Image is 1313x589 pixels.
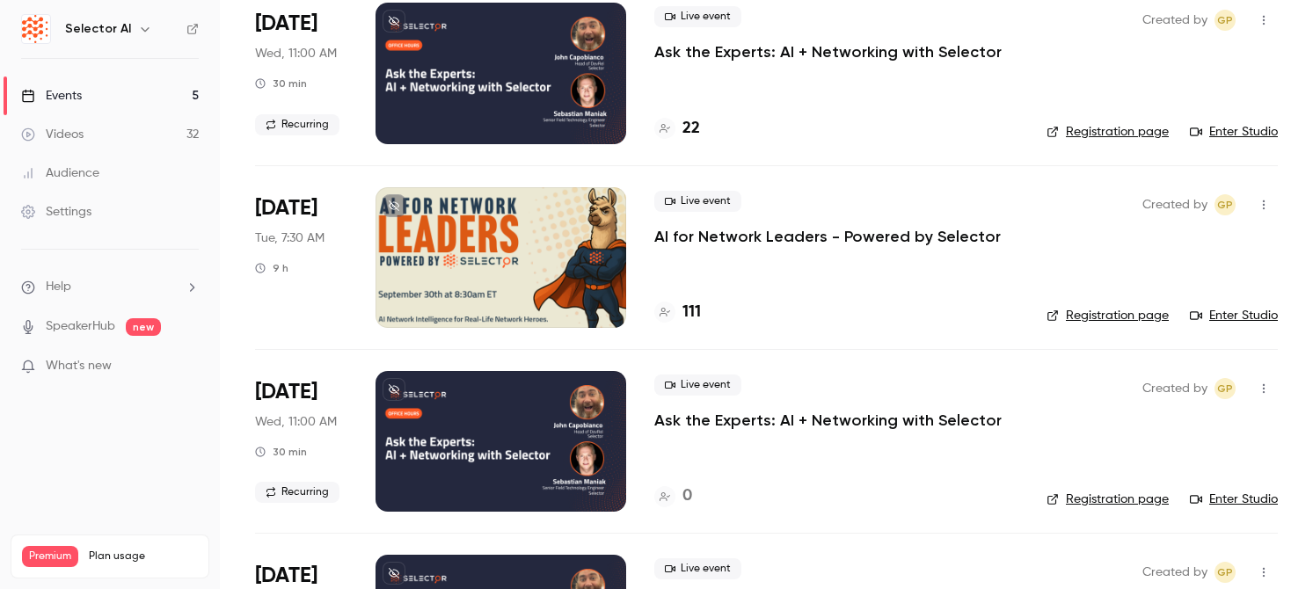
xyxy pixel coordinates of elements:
div: 30 min [255,76,307,91]
div: Settings [21,203,91,221]
span: [DATE] [255,194,317,222]
h6: Selector AI [65,20,131,38]
span: Created by [1142,194,1207,215]
span: Gianna Papagni [1215,194,1236,215]
span: Help [46,278,71,296]
span: Live event [654,191,741,212]
span: Gianna Papagni [1215,378,1236,399]
a: 111 [654,301,701,324]
a: SpeakerHub [46,317,115,336]
a: Ask the Experts: AI + Networking with Selector [654,410,1002,431]
div: Videos [21,126,84,143]
h4: 111 [682,301,701,324]
iframe: Noticeable Trigger [178,359,199,374]
a: Registration page [1047,491,1169,508]
span: new [126,318,161,336]
a: Registration page [1047,123,1169,141]
span: GP [1217,378,1233,399]
a: Enter Studio [1190,491,1278,508]
span: Live event [654,558,741,579]
span: Created by [1142,10,1207,31]
span: [DATE] [255,378,317,406]
span: Wed, 11:00 AM [255,45,337,62]
span: Gianna Papagni [1215,562,1236,583]
a: Registration page [1047,307,1169,324]
span: GP [1217,10,1233,31]
a: Ask the Experts: AI + Networking with Selector [654,41,1002,62]
span: What's new [46,357,112,375]
li: help-dropdown-opener [21,278,199,296]
a: 22 [654,117,700,141]
a: Enter Studio [1190,123,1278,141]
span: Plan usage [89,549,198,564]
a: AI for Network Leaders - Powered by Selector [654,226,1001,247]
div: Events [21,87,82,105]
div: Audience [21,164,99,182]
span: Created by [1142,562,1207,583]
h4: 22 [682,117,700,141]
span: GP [1217,194,1233,215]
a: Enter Studio [1190,307,1278,324]
span: Live event [654,6,741,27]
img: Selector AI [22,15,50,43]
span: Wed, 11:00 AM [255,413,337,431]
span: Gianna Papagni [1215,10,1236,31]
span: [DATE] [255,10,317,38]
span: Created by [1142,378,1207,399]
span: Recurring [255,114,339,135]
span: Tue, 7:30 AM [255,229,325,247]
div: Sep 30 Tue, 8:30 AM (America/New York) [255,187,347,328]
span: Live event [654,374,741,396]
a: 0 [654,484,692,508]
div: 9 h [255,261,288,275]
span: Premium [22,546,78,567]
div: Oct 15 Wed, 12:00 PM (America/New York) [255,371,347,512]
h4: 0 [682,484,692,508]
span: GP [1217,562,1233,583]
span: Recurring [255,482,339,503]
div: Sep 17 Wed, 12:00 PM (America/New York) [255,3,347,143]
div: 30 min [255,445,307,459]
